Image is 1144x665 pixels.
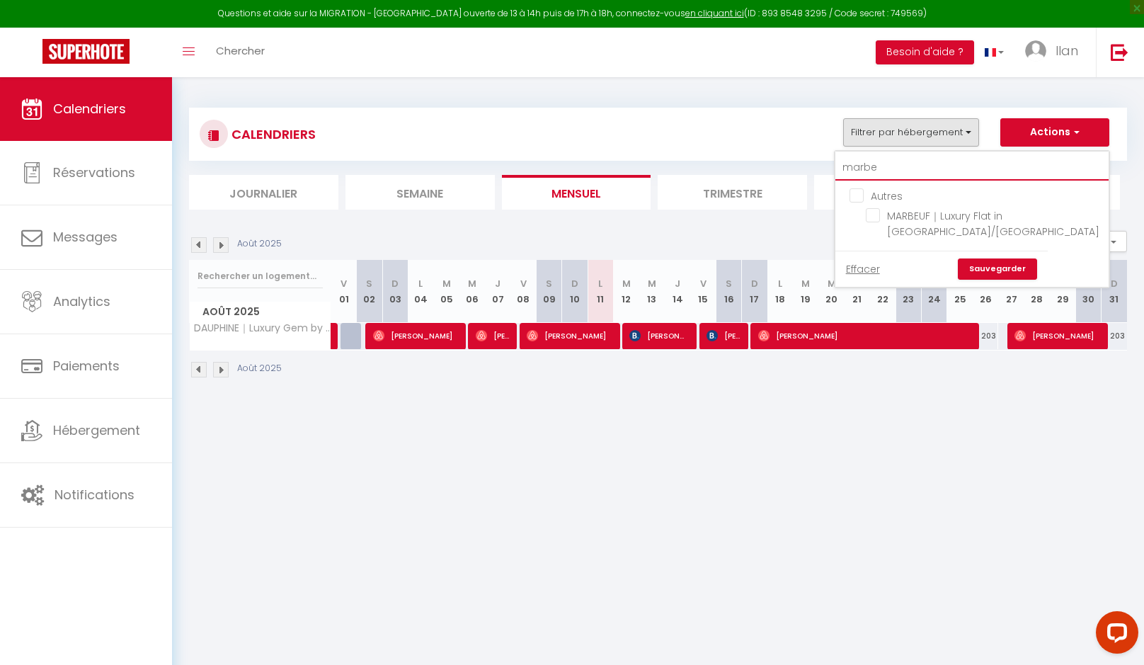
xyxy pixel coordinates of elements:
li: Mensuel [502,175,651,210]
th: 24 [922,260,947,323]
th: 10 [562,260,588,323]
th: 18 [767,260,793,323]
abbr: L [418,277,423,290]
span: Analytics [53,292,110,310]
abbr: M [981,277,990,290]
abbr: D [931,277,938,290]
abbr: S [366,277,372,290]
th: 13 [639,260,665,323]
abbr: D [751,277,758,290]
span: Calendriers [53,100,126,118]
span: [PERSON_NAME] [476,322,510,349]
abbr: D [571,277,578,290]
th: 05 [434,260,459,323]
abbr: S [905,277,912,290]
span: Réservations [53,164,135,181]
th: 22 [870,260,896,323]
p: Août 2025 [237,237,282,251]
th: 12 [613,260,639,323]
abbr: V [341,277,347,290]
h3: CALENDRIERS [228,118,316,150]
th: 07 [485,260,510,323]
abbr: J [675,277,680,290]
span: DAUPHINE｜Luxury Gem by the Seine | Saint-Germain | 4stars [192,323,333,334]
span: [PERSON_NAME] [629,322,689,349]
span: [PERSON_NAME] [373,322,458,349]
span: Ilan [1056,42,1078,59]
a: Sauvegarder [958,258,1037,280]
th: 21 [845,260,870,323]
img: logout [1111,43,1128,61]
th: 28 [1024,260,1050,323]
li: Tâches [814,175,963,210]
p: Août 2025 [237,362,282,375]
a: Chercher [205,28,275,77]
abbr: L [598,277,602,290]
th: 27 [998,260,1024,323]
th: 23 [896,260,921,323]
abbr: D [1111,277,1118,290]
a: en cliquant ici [685,7,744,19]
abbr: M [468,277,476,290]
abbr: L [958,277,962,290]
abbr: V [700,277,707,290]
span: Hébergement [53,421,140,439]
iframe: LiveChat chat widget [1085,606,1144,665]
div: 203 [973,323,998,349]
abbr: M [648,277,656,290]
input: Rechercher un logement... [835,155,1109,181]
abbr: J [495,277,500,290]
abbr: S [726,277,732,290]
abbr: V [880,277,886,290]
th: 03 [382,260,408,323]
button: Filtrer par hébergement [843,118,979,147]
span: Messages [53,228,118,246]
th: 16 [716,260,741,323]
abbr: S [546,277,552,290]
li: Journalier [189,175,338,210]
img: Super Booking [42,39,130,64]
span: Chercher [216,43,265,58]
th: 29 [1050,260,1075,323]
th: 26 [973,260,998,323]
abbr: M [828,277,836,290]
th: 08 [510,260,536,323]
abbr: V [520,277,527,290]
th: 25 [947,260,973,323]
abbr: D [391,277,399,290]
abbr: S [1085,277,1092,290]
input: Rechercher un logement... [198,263,323,289]
span: MARBEUF｜Luxury Flat in [GEOGRAPHIC_DATA]/[GEOGRAPHIC_DATA] [887,209,1099,239]
th: 30 [1075,260,1101,323]
th: 17 [742,260,767,323]
abbr: M [442,277,451,290]
th: 20 [819,260,845,323]
span: [PERSON_NAME] [527,322,612,349]
img: ... [1025,40,1046,62]
abbr: M [801,277,810,290]
div: 203 [1101,323,1127,349]
th: 11 [588,260,613,323]
span: [PERSON_NAME] [758,322,971,349]
abbr: M [1007,277,1016,290]
div: Filtrer par hébergement [834,150,1110,288]
th: 02 [357,260,382,323]
button: Besoin d'aide ? [876,40,974,64]
a: Effacer [846,261,880,277]
abbr: J [1034,277,1040,290]
abbr: M [622,277,631,290]
a: ... Ilan [1014,28,1096,77]
span: Notifications [55,486,135,504]
li: Semaine [345,175,495,210]
span: [PERSON_NAME] [1014,322,1099,349]
span: Paiements [53,357,120,375]
th: 01 [331,260,357,323]
th: 14 [665,260,690,323]
abbr: L [778,277,782,290]
abbr: J [854,277,860,290]
th: 19 [793,260,818,323]
th: 09 [537,260,562,323]
abbr: V [1060,277,1066,290]
th: 31 [1101,260,1127,323]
